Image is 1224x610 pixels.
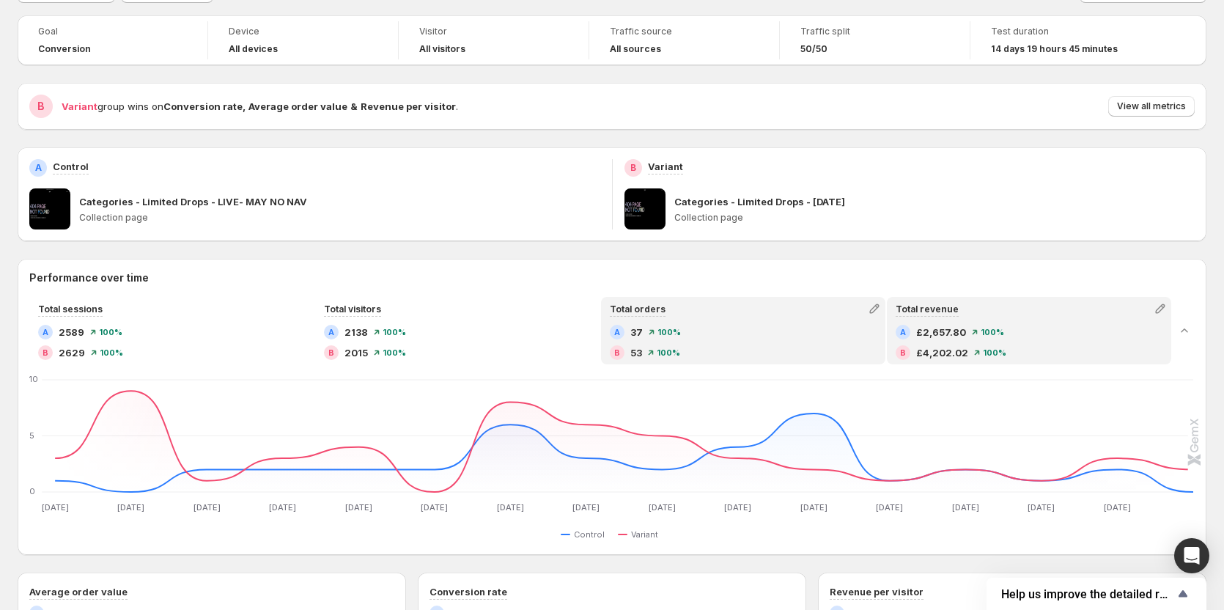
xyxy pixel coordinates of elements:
span: 37 [630,325,643,339]
button: View all metrics [1108,96,1195,117]
span: Conversion [38,43,91,55]
span: £2,657.80 [916,325,966,339]
text: [DATE] [649,502,676,512]
a: GoalConversion [38,24,187,56]
text: 5 [29,430,34,441]
span: 100 % [657,328,681,337]
span: Total sessions [38,304,103,315]
span: Goal [38,26,187,37]
h2: A [35,162,42,174]
span: Control [574,529,605,540]
text: [DATE] [117,502,144,512]
button: Control [561,526,611,543]
text: [DATE] [572,502,600,512]
a: Traffic split50/50 [800,24,949,56]
h2: B [328,348,334,357]
text: [DATE] [42,502,69,512]
img: Categories - Limited Drops - LIVE- MAY NO NAV [29,188,70,229]
span: Variant [631,529,658,540]
span: Traffic split [800,26,949,37]
h2: A [900,328,906,337]
a: DeviceAll devices [229,24,377,56]
span: Traffic source [610,26,759,37]
span: 100 % [981,328,1004,337]
strong: , [243,100,246,112]
span: 100 % [383,348,406,357]
text: [DATE] [269,502,296,512]
h2: Performance over time [29,271,1195,285]
span: 100 % [983,348,1006,357]
span: Visitor [419,26,568,37]
strong: Average order value [248,100,347,112]
h2: A [614,328,620,337]
a: VisitorAll visitors [419,24,568,56]
span: 2629 [59,345,85,360]
p: Control [53,159,89,174]
p: Collection page [79,212,600,224]
h4: All devices [229,43,278,55]
span: View all metrics [1117,100,1186,112]
h2: B [630,162,636,174]
h2: B [900,348,906,357]
button: Collapse chart [1174,320,1195,341]
span: 2015 [344,345,368,360]
text: [DATE] [876,502,903,512]
h2: A [43,328,48,337]
h4: All visitors [419,43,465,55]
text: [DATE] [724,502,751,512]
h4: All sources [610,43,661,55]
text: 10 [29,374,38,384]
span: Total revenue [896,304,959,315]
text: [DATE] [345,502,372,512]
text: [DATE] [193,502,221,512]
h3: Conversion rate [429,584,507,599]
span: group wins on . [62,100,458,112]
span: Variant [62,100,97,112]
text: [DATE] [421,502,448,512]
text: [DATE] [952,502,979,512]
span: Device [229,26,377,37]
p: Categories - Limited Drops - LIVE- MAY NO NAV [79,194,307,209]
span: 50/50 [800,43,827,55]
text: 0 [29,486,35,496]
span: 2589 [59,325,84,339]
button: Variant [618,526,664,543]
span: 53 [630,345,642,360]
span: 100 % [99,328,122,337]
h2: B [37,99,45,114]
p: Collection page [674,212,1195,224]
span: Test duration [991,26,1140,37]
strong: & [350,100,358,112]
text: [DATE] [1104,502,1131,512]
strong: Conversion rate [163,100,243,112]
span: 100 % [100,348,123,357]
span: 100 % [657,348,680,357]
text: [DATE] [497,502,524,512]
span: £4,202.02 [916,345,968,360]
text: [DATE] [1028,502,1055,512]
h2: B [43,348,48,357]
p: Categories - Limited Drops - [DATE] [674,194,845,209]
a: Traffic sourceAll sources [610,24,759,56]
h2: B [614,348,620,357]
strong: Revenue per visitor [361,100,456,112]
span: 100 % [383,328,406,337]
a: Test duration14 days 19 hours 45 minutes [991,24,1140,56]
span: Help us improve the detailed report for A/B campaigns [1001,587,1174,601]
h3: Revenue per visitor [830,584,923,599]
span: 14 days 19 hours 45 minutes [991,43,1118,55]
p: Variant [648,159,683,174]
span: Total visitors [324,304,381,315]
img: Categories - Limited Drops - 11JUL25 [624,188,666,229]
div: Open Intercom Messenger [1174,538,1209,573]
span: Total orders [610,304,666,315]
span: 2138 [344,325,368,339]
button: Show survey - Help us improve the detailed report for A/B campaigns [1001,585,1192,603]
h2: A [328,328,334,337]
h3: Average order value [29,584,128,599]
text: [DATE] [800,502,827,512]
